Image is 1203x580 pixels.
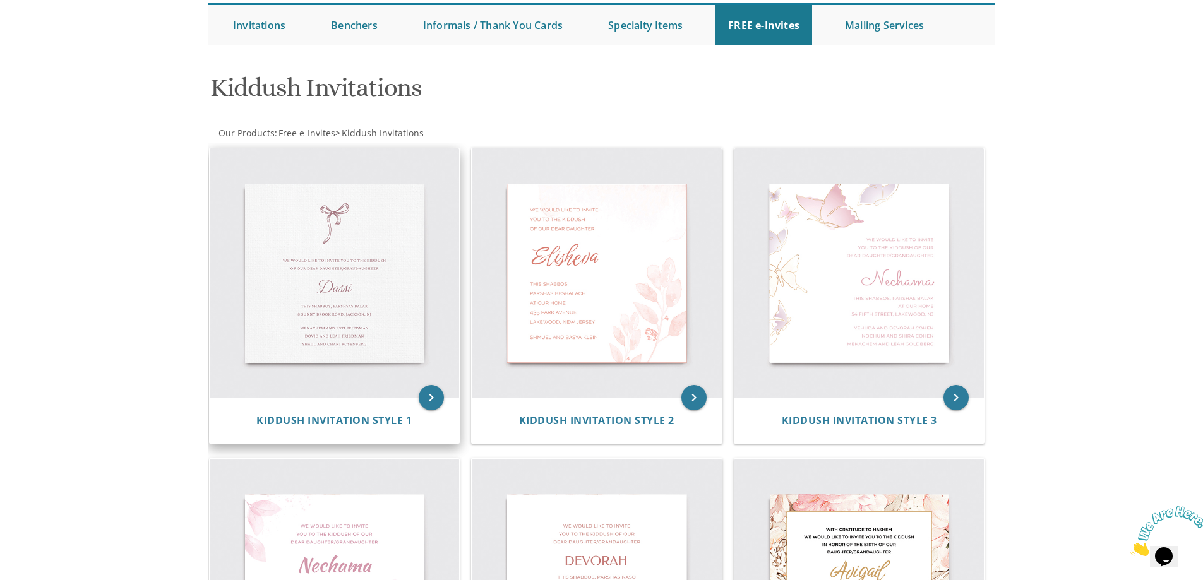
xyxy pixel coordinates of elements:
span: Kiddush Invitation Style 1 [256,413,412,427]
a: Kiddush Invitation Style 1 [256,415,412,427]
img: Kiddush Invitation Style 2 [472,148,722,398]
h1: Kiddush Invitations [210,74,726,111]
a: Kiddush Invitation Style 3 [782,415,937,427]
a: Mailing Services [832,5,937,45]
a: Free e-Invites [277,127,335,139]
span: Free e-Invites [278,127,335,139]
img: Kiddush Invitation Style 3 [734,148,985,398]
span: Kiddush Invitations [342,127,424,139]
a: Kiddush Invitations [340,127,424,139]
a: FREE e-Invites [715,5,812,45]
div: : [208,127,602,139]
a: keyboard_arrow_right [681,385,707,410]
a: keyboard_arrow_right [943,385,969,410]
a: Our Products [217,127,275,139]
a: Benchers [318,5,390,45]
span: Kiddush Invitation Style 3 [782,413,937,427]
a: Informals / Thank You Cards [410,5,575,45]
a: keyboard_arrow_right [419,385,444,410]
a: Kiddush Invitation Style 2 [519,415,674,427]
img: Chat attention grabber [5,5,83,55]
a: Invitations [220,5,298,45]
img: Kiddush Invitation Style 1 [210,148,460,398]
span: Kiddush Invitation Style 2 [519,413,674,427]
iframe: chat widget [1125,501,1203,561]
a: Specialty Items [596,5,695,45]
span: > [335,127,424,139]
